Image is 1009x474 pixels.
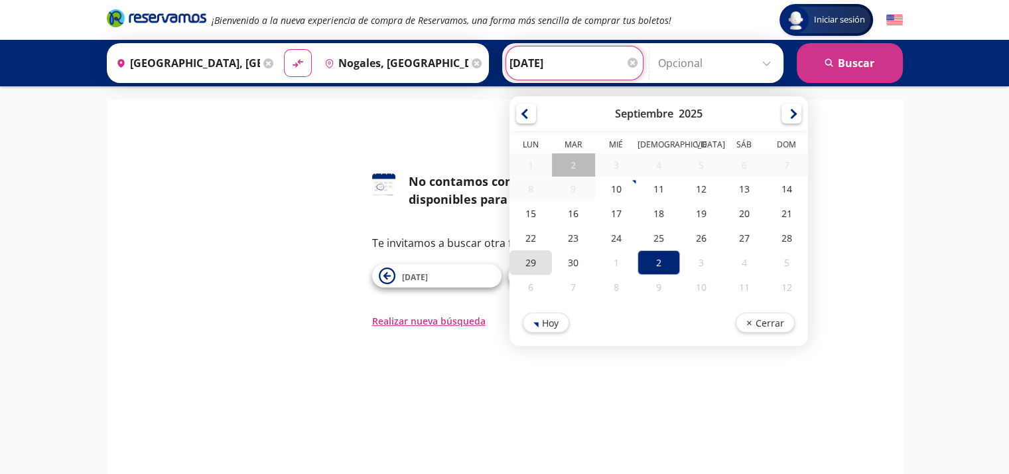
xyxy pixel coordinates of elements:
[765,275,807,299] div: 12-Oct-25
[509,177,552,200] div: 08-Sep-25
[509,275,552,299] div: 06-Oct-25
[722,250,765,275] div: 04-Oct-25
[809,13,870,27] span: Iniciar sesión
[594,250,637,275] div: 01-Oct-25
[637,153,679,177] div: 04-Sep-25
[735,313,794,333] button: Cerrar
[212,14,671,27] em: ¡Bienvenido a la nueva experiencia de compra de Reservamos, una forma más sencilla de comprar tus...
[765,201,807,226] div: 21-Sep-25
[722,226,765,250] div: 27-Sep-25
[886,12,903,29] button: English
[402,272,428,283] span: [DATE]
[552,250,594,275] div: 30-Sep-25
[722,275,765,299] div: 11-Oct-25
[637,250,679,275] div: 02-Oct-25
[679,106,703,121] div: 2025
[594,275,637,299] div: 08-Oct-25
[797,43,903,83] button: Buscar
[552,201,594,226] div: 16-Sep-25
[637,275,679,299] div: 09-Oct-25
[722,153,765,177] div: 06-Sep-25
[509,226,552,250] div: 22-Sep-25
[680,153,722,177] div: 05-Sep-25
[509,153,552,177] div: 01-Sep-25
[765,226,807,250] div: 28-Sep-25
[107,8,206,28] i: Brand Logo
[509,46,639,80] input: Elegir Fecha
[509,139,552,153] th: Lunes
[523,313,569,333] button: Hoy
[594,201,637,226] div: 17-Sep-25
[615,106,673,121] div: Septiembre
[680,139,722,153] th: Viernes
[765,250,807,275] div: 05-Oct-25
[552,177,594,200] div: 09-Sep-25
[637,139,679,153] th: Jueves
[107,8,206,32] a: Brand Logo
[552,226,594,250] div: 23-Sep-25
[680,226,722,250] div: 26-Sep-25
[765,177,807,201] div: 14-Sep-25
[552,275,594,299] div: 07-Oct-25
[509,250,552,275] div: 29-Sep-25
[658,46,777,80] input: Opcional
[508,264,638,287] button: [DATE]
[765,139,807,153] th: Domingo
[680,250,722,275] div: 03-Oct-25
[319,46,468,80] input: Buscar Destino
[372,235,638,251] p: Te invitamos a buscar otra fecha o ruta
[722,201,765,226] div: 20-Sep-25
[680,201,722,226] div: 19-Sep-25
[594,177,637,201] div: 10-Sep-25
[552,153,594,177] div: 02-Sep-25
[372,264,502,287] button: [DATE]
[372,314,486,328] button: Realizar nueva búsqueda
[722,177,765,201] div: 13-Sep-25
[637,201,679,226] div: 18-Sep-25
[722,139,765,153] th: Sábado
[637,177,679,201] div: 11-Sep-25
[552,139,594,153] th: Martes
[509,201,552,226] div: 15-Sep-25
[680,177,722,201] div: 12-Sep-25
[111,46,260,80] input: Buscar Origen
[594,226,637,250] div: 24-Sep-25
[594,153,637,177] div: 03-Sep-25
[409,173,638,208] div: No contamos con horarios disponibles para esta fecha
[637,226,679,250] div: 25-Sep-25
[680,275,722,299] div: 10-Oct-25
[765,153,807,177] div: 07-Sep-25
[594,139,637,153] th: Miércoles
